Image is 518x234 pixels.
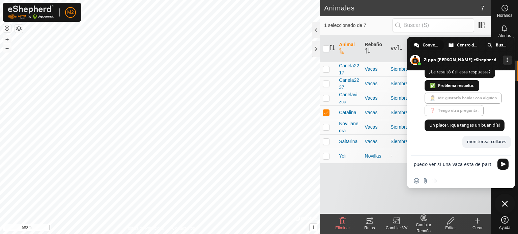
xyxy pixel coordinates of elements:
div: Vacas [365,80,385,87]
a: Contáctenos [172,225,195,231]
div: Más canales [503,56,512,65]
span: Canelavizca [339,91,359,105]
button: + [3,35,11,43]
span: Conversación [423,40,439,50]
span: Insertar un emoji [414,178,419,183]
app-display-virtual-paddock-transition: - [391,153,392,159]
div: Cerrar el chat [495,194,515,214]
p-sorticon: Activar para ordenar [397,46,402,51]
div: Conversación [410,40,444,50]
span: Canela2237 [339,77,359,91]
span: Grabar mensaje de audio [431,178,437,183]
input: Buscar (S) [393,18,474,32]
a: Siembras [391,124,410,130]
div: Vacas [365,109,385,116]
div: Centro de ayuda [444,40,483,50]
button: Restablecer Mapa [3,24,11,32]
p-sorticon: Activar para ordenar [365,49,370,55]
div: Crear [464,225,491,231]
a: Siembras [391,110,410,115]
div: Cambiar Rebaño [410,222,437,234]
div: Vacas [365,124,385,131]
button: Capas del Mapa [15,25,23,33]
a: Siembras [391,81,410,86]
button: – [3,44,11,52]
div: Rutas [356,225,383,231]
a: Siembras [391,95,410,101]
div: Vacas [365,66,385,73]
span: Eliminar [335,226,350,230]
div: Vacas [365,95,385,102]
a: Siembras [391,66,410,72]
span: Buscar en [496,40,507,50]
span: Saltarina [339,138,357,145]
span: M2 [67,9,74,16]
span: 1 seleccionado de 7 [324,22,392,29]
span: Novillanegra [339,120,359,134]
p-sorticon: Activar para ordenar [329,46,335,51]
span: Alertas [498,34,511,38]
div: Vacas [365,138,385,145]
img: Logo Gallagher [8,5,54,19]
span: Un placer, ¡que tengas un buen día! [429,122,500,128]
h2: Animales [324,4,481,12]
a: Siembras [391,139,410,144]
textarea: Escribe aquí tu mensaje... [414,161,493,173]
span: i [313,224,314,230]
span: Centro de ayuda [457,40,478,50]
span: Catalina [339,109,356,116]
span: Yoli [339,153,346,160]
div: Novillas [365,153,385,160]
th: Relación de Audio (%) [439,35,465,62]
th: Última Actualización [414,35,439,62]
span: Canela2217 [339,62,359,76]
button: i [310,224,317,231]
span: Enviar un archivo [423,178,428,183]
span: ¿Le resultó útil esta respuesta? [429,69,490,75]
span: 7 [481,3,484,13]
a: Política de Privacidad [125,225,164,231]
th: VV [388,35,413,62]
div: Buscar en [483,40,512,50]
div: Cambiar VV [383,225,410,231]
span: Ayuda [499,226,511,230]
th: Animal [336,35,362,62]
p-sorticon: Activar para ordenar [339,49,344,55]
div: Editar [437,225,464,231]
span: Enviar [497,159,509,170]
th: Rebaño [362,35,388,62]
span: Horarios [497,13,512,18]
th: Alertas [465,35,491,62]
span: monitorear collares [467,139,506,144]
a: Ayuda [491,213,518,232]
